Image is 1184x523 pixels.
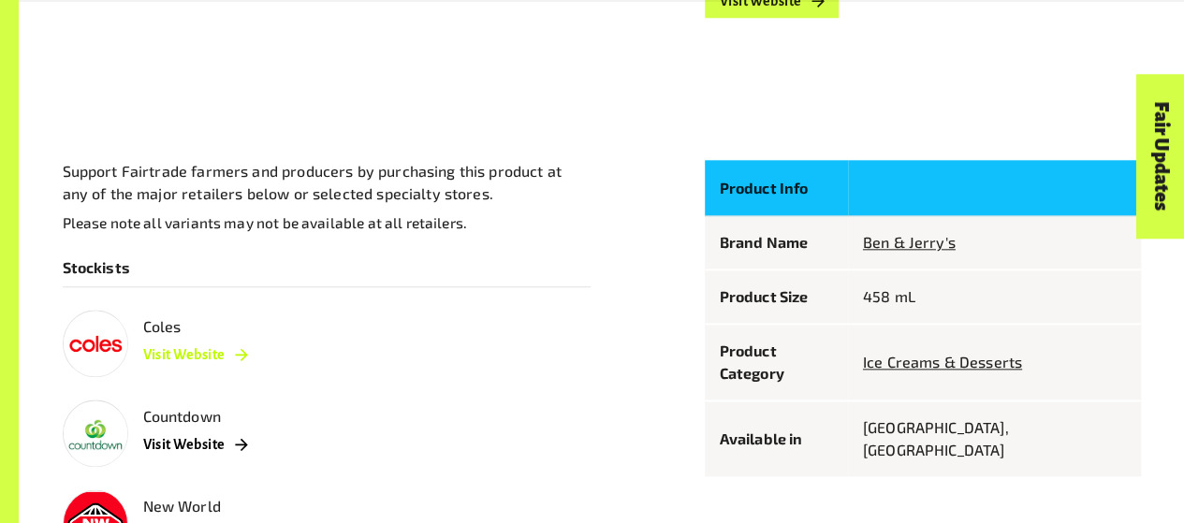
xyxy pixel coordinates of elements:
[63,160,591,205] p: Support Fairtrade farmers and producers by purchasing this product at any of the major retailers ...
[863,233,956,251] a: Ben & Jerry's
[143,405,221,428] p: Countdown
[143,495,221,517] p: New World
[863,285,1126,308] p: 458 mL
[720,340,833,385] p: Product Category
[63,256,591,279] p: Stockists
[720,231,833,254] p: Brand Name
[143,338,248,371] a: Visit Website
[143,428,248,461] a: Visit Website
[143,315,182,338] p: Coles
[863,353,1022,370] a: Ice Creams & Desserts
[720,175,833,200] p: Product Info
[63,212,591,234] p: Please note all variants may not be available at all retailers.
[720,428,833,450] p: Available in
[863,416,1126,461] p: [GEOGRAPHIC_DATA], [GEOGRAPHIC_DATA]
[720,285,833,308] p: Product Size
